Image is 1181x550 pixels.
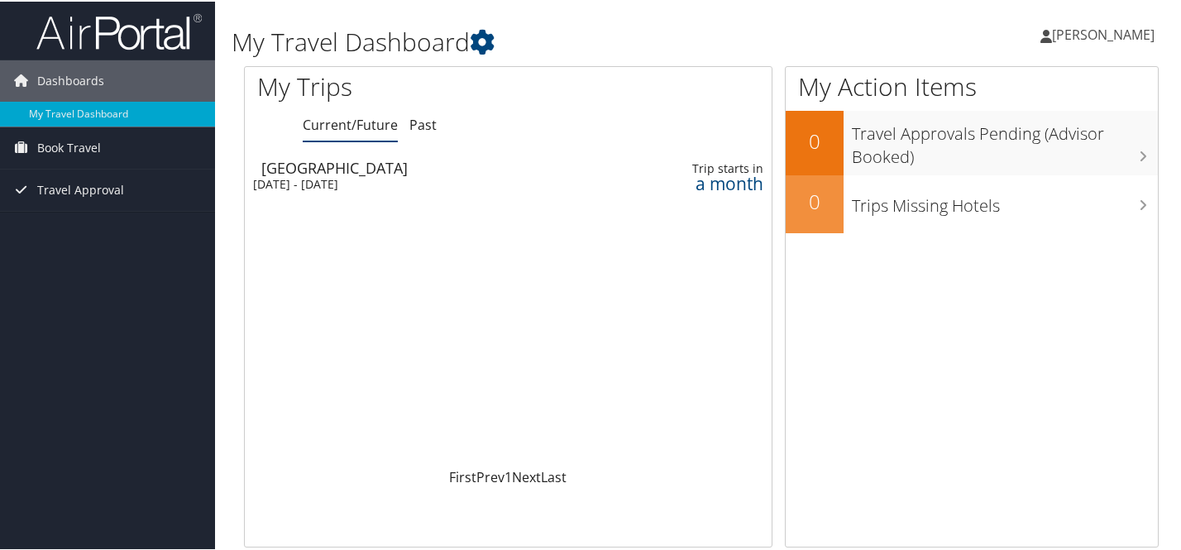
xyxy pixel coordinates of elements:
[512,466,541,485] a: Next
[786,174,1158,232] a: 0Trips Missing Hotels
[37,126,101,167] span: Book Travel
[36,11,202,50] img: airportal-logo.png
[257,68,540,103] h1: My Trips
[852,184,1158,216] h3: Trips Missing Hotels
[786,109,1158,173] a: 0Travel Approvals Pending (Advisor Booked)
[409,114,437,132] a: Past
[786,186,844,214] h2: 0
[232,23,858,58] h1: My Travel Dashboard
[504,466,512,485] a: 1
[37,59,104,100] span: Dashboards
[449,466,476,485] a: First
[647,160,763,175] div: Trip starts in
[261,159,594,174] div: [GEOGRAPHIC_DATA]
[253,175,586,190] div: [DATE] - [DATE]
[1052,24,1155,42] span: [PERSON_NAME]
[1040,8,1171,58] a: [PERSON_NAME]
[786,126,844,154] h2: 0
[786,68,1158,103] h1: My Action Items
[852,112,1158,167] h3: Travel Approvals Pending (Advisor Booked)
[303,114,398,132] a: Current/Future
[647,175,763,189] div: a month
[37,168,124,209] span: Travel Approval
[541,466,567,485] a: Last
[476,466,504,485] a: Prev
